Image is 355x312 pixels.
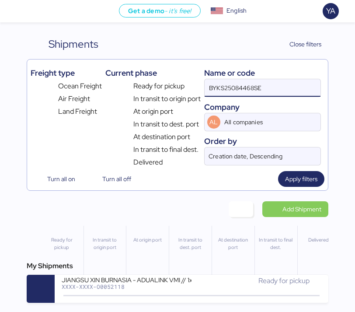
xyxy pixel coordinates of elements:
span: Air Freight [58,94,90,104]
span: Ready for pickup [133,81,184,91]
div: Company [204,101,321,113]
div: Shipments [49,36,98,52]
span: Turn all off [102,174,131,184]
button: Close filters [272,36,329,52]
div: XXXX-XXXX-O0052118 [62,284,191,290]
input: AL [223,113,296,131]
div: At destination port [216,236,251,251]
div: Order by [204,135,321,147]
div: English [226,6,247,15]
span: YA [326,5,335,17]
a: Add Shipment [262,201,328,217]
button: Turn all on [31,171,82,187]
span: At origin port [133,106,173,117]
span: Ocean Freight [58,81,102,91]
span: Turn all on [47,174,75,184]
span: Apply filters [285,174,317,184]
span: AL [209,117,218,127]
span: Add Shipment [282,204,321,214]
span: At destination port [133,132,190,142]
button: Apply filters [278,171,324,187]
div: Freight type [31,67,102,79]
div: Current phase [105,67,200,79]
div: JIANGSU XIN BURNASIA - ADUALINK VMI // 1x40HQ // SHANGHAI - MANZANILLO / HBL: BYKS25084468SE / MB... [62,276,191,283]
span: Close filters [289,39,321,49]
div: In transit to dest. port [173,236,208,251]
div: At origin port [130,236,165,244]
div: In transit to final dest. [258,236,293,251]
div: My Shipments [27,261,328,271]
div: Ready for pickup [44,236,80,251]
button: Menu [5,4,20,19]
button: Turn all off [86,171,138,187]
span: Ready for pickup [258,276,310,285]
span: In transit to origin port [133,94,201,104]
div: In transit to origin port [87,236,122,251]
span: Land Freight [58,106,97,117]
div: Delivered [301,236,336,244]
span: In transit to final dest. [133,144,198,155]
span: In transit to dest. port [133,119,199,130]
div: Name or code [204,67,321,79]
span: Delivered [133,157,163,168]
